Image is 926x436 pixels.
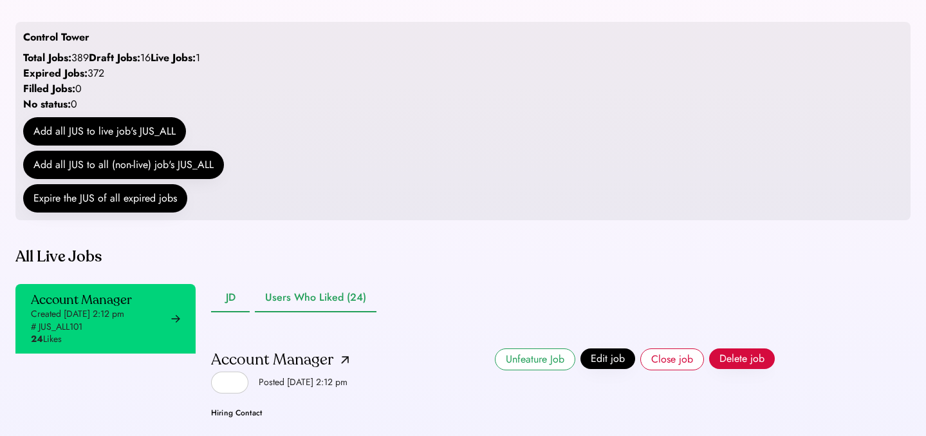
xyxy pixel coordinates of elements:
[15,247,775,267] div: All Live Jobs
[151,50,196,65] strong: Live Jobs:
[211,350,333,370] div: Account Manager
[31,308,124,321] div: Created [DATE] 2:12 pm
[31,333,62,346] div: Likes
[709,348,775,369] button: Delete job
[219,375,235,390] img: yH5BAEAAAAALAAAAAABAAEAAAIBRAA7
[23,50,200,112] div: 389 16 1 372 0 0
[31,321,82,334] div: # JUS_ALL101
[23,30,89,45] div: Control Tower
[89,50,140,65] strong: Draft Jobs:
[31,332,43,345] strong: 24
[23,184,187,213] button: Expire the JUS of all expired jobs
[211,284,250,312] button: JD
[211,409,286,417] div: Hiring Contact
[495,348,575,370] button: Unfeature Job
[23,66,88,81] strong: Expired Jobs:
[640,348,704,370] button: Close job
[23,117,186,146] button: Add all JUS to live job's JUS_ALL
[31,292,132,308] div: Account Manager
[23,151,224,179] button: Add all JUS to all (non-live) job's JUS_ALL
[23,50,71,65] strong: Total Jobs:
[341,356,349,364] img: arrow-up-right.png
[23,97,71,111] strong: No status:
[580,348,635,369] button: Edit job
[255,284,376,312] button: Users Who Liked (24)
[171,314,180,323] img: arrow-right-black.svg
[259,376,347,389] div: Posted [DATE] 2:12 pm
[23,81,75,96] strong: Filled Jobs:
